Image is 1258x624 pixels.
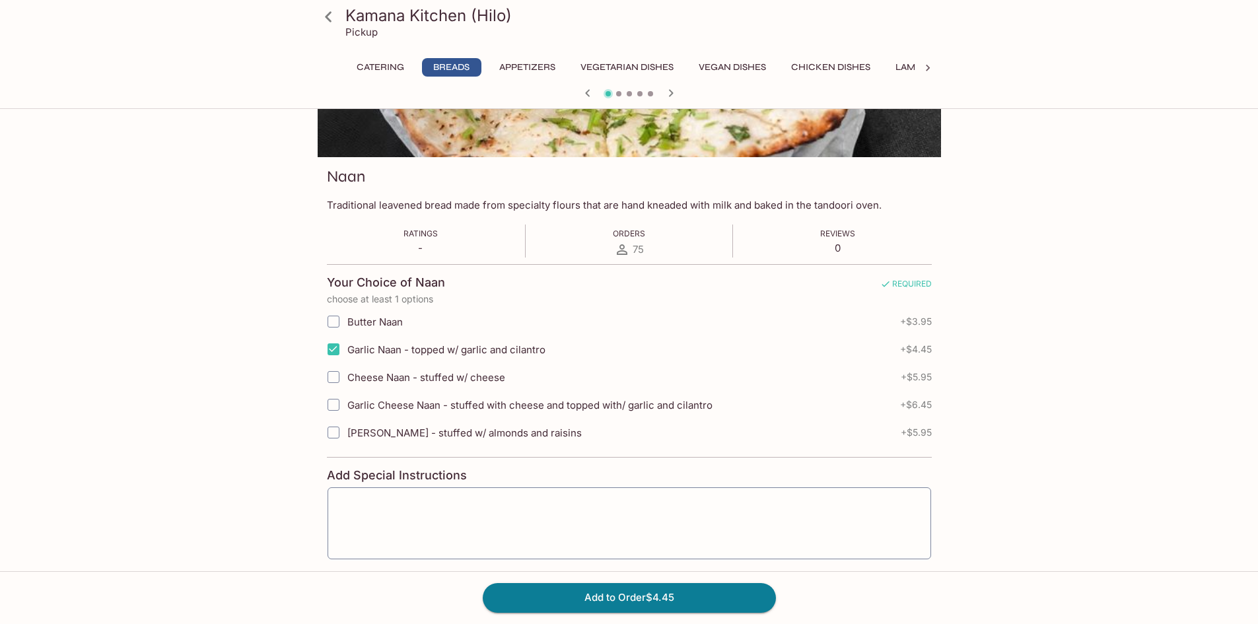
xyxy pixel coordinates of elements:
[403,228,438,238] span: Ratings
[349,58,411,77] button: Catering
[820,228,855,238] span: Reviews
[327,294,932,304] p: choose at least 1 options
[347,343,545,356] span: Garlic Naan - topped w/ garlic and cilantro
[573,58,681,77] button: Vegetarian Dishes
[900,344,932,355] span: + $4.45
[900,399,932,410] span: + $6.45
[613,228,645,238] span: Orders
[633,243,644,256] span: 75
[327,166,365,187] h3: Naan
[901,427,932,438] span: + $5.95
[492,58,563,77] button: Appetizers
[347,427,582,439] span: [PERSON_NAME] - stuffed w/ almonds and raisins
[422,58,481,77] button: Breads
[327,468,932,483] h4: Add Special Instructions
[691,58,773,77] button: Vegan Dishes
[901,372,932,382] span: + $5.95
[347,316,403,328] span: Butter Naan
[347,399,713,411] span: Garlic Cheese Naan - stuffed with cheese and topped with/ garlic and cilantro
[900,316,932,327] span: + $3.95
[888,58,963,77] button: Lamb Dishes
[347,371,505,384] span: Cheese Naan - stuffed w/ cheese
[880,279,932,294] span: REQUIRED
[820,242,855,254] p: 0
[327,199,932,211] p: Traditional leavened bread made from specialty flours that are hand kneaded with milk and baked i...
[327,275,445,290] h4: Your Choice of Naan
[403,242,438,254] p: -
[345,5,936,26] h3: Kamana Kitchen (Hilo)
[483,583,776,612] button: Add to Order$4.45
[784,58,878,77] button: Chicken Dishes
[345,26,378,38] p: Pickup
